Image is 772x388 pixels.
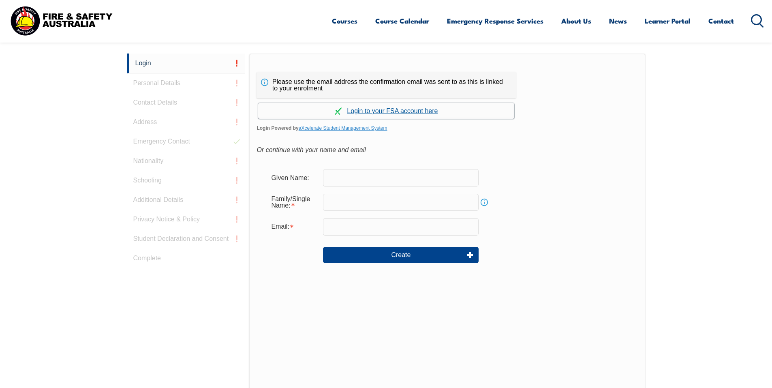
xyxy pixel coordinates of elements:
a: Login [127,54,245,73]
span: Login Powered by [257,122,638,134]
a: About Us [561,10,591,32]
a: aXcelerate Student Management System [299,125,387,131]
a: Learner Portal [645,10,691,32]
button: Create [323,247,479,263]
div: Or continue with your name and email [257,144,638,156]
a: Courses [332,10,357,32]
div: Please use the email address the confirmation email was sent to as this is linked to your enrolment [257,72,516,98]
img: Log in withaxcelerate [335,107,342,115]
a: Course Calendar [375,10,429,32]
a: News [609,10,627,32]
div: Family/Single Name is required. [265,191,323,213]
a: Info [479,197,490,208]
a: Contact [708,10,734,32]
a: Emergency Response Services [447,10,543,32]
div: Email is required. [265,219,323,234]
div: Given Name: [265,170,323,185]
